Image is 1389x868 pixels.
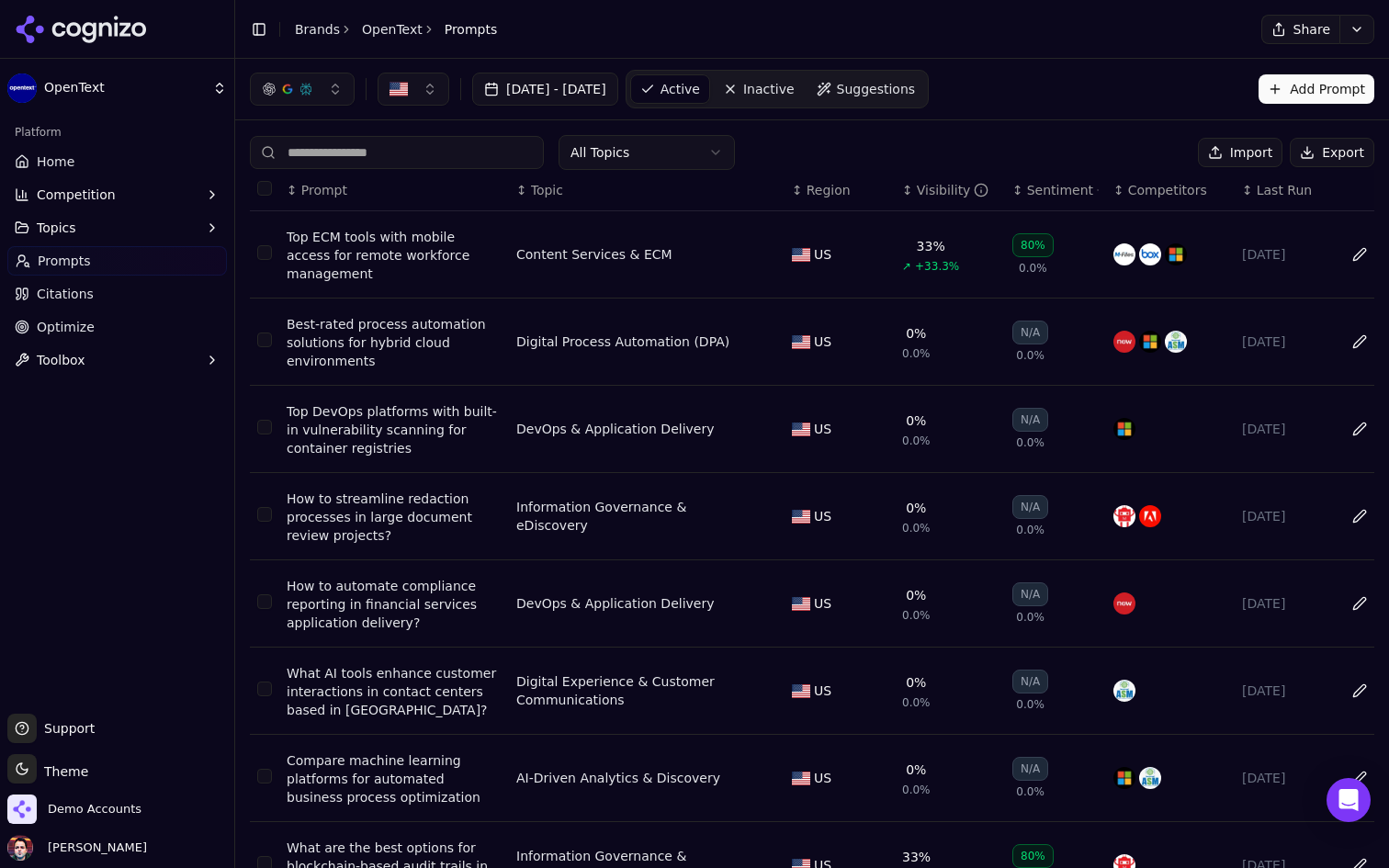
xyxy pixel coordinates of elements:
[257,682,272,696] button: Select row 6
[390,80,408,98] img: US
[37,318,95,336] span: Optimize
[792,423,810,436] img: US flag
[531,181,563,199] span: Topic
[516,672,755,709] a: Digital Experience & Customer Communications
[37,764,88,779] span: Theme
[516,245,672,264] a: Content Services & ECM
[630,74,710,104] a: Active
[287,490,502,545] div: How to streamline redaction processes in large document review projects?
[37,351,85,369] span: Toolbox
[1016,348,1045,363] span: 0.0%
[1242,333,1328,351] div: [DATE]
[1113,418,1135,440] img: microsoft
[287,181,502,199] div: ↕Prompt
[1016,523,1045,537] span: 0.0%
[7,795,37,824] img: Demo Accounts
[1012,844,1054,868] div: 80%
[7,312,227,342] a: Optimize
[814,333,831,351] span: US
[792,510,810,524] img: US flag
[1113,505,1135,527] img: relativity
[257,245,272,260] button: Select row 1
[7,213,227,242] button: Topics
[516,769,720,787] a: AI-Driven Analytics & Discovery
[48,801,141,817] span: Demo Accounts
[1016,784,1045,799] span: 0.0%
[1261,15,1339,44] button: Share
[1106,170,1235,211] th: Competitors
[902,608,931,623] span: 0.0%
[902,848,931,866] div: 33%
[1345,327,1374,356] button: Edit in sheet
[37,219,76,237] span: Topics
[902,434,931,448] span: 0.0%
[792,772,810,785] img: US flag
[1113,767,1135,789] img: microsoft
[516,420,714,438] div: DevOps & Application Delivery
[1242,245,1328,264] div: [DATE]
[1012,670,1048,693] div: N/A
[1012,495,1048,519] div: N/A
[516,333,729,351] a: Digital Process Automation (DPA)
[1242,682,1328,700] div: [DATE]
[7,835,147,861] button: Open user button
[906,673,926,692] div: 0%
[1016,610,1045,625] span: 0.0%
[287,315,502,370] a: Best-rated process automation solutions for hybrid cloud environments
[287,402,502,457] a: Top DevOps platforms with built-in vulnerability scanning for container registries
[1113,592,1135,614] img: servicenow
[1242,181,1328,199] div: ↕Last Run
[287,577,502,632] a: How to automate compliance reporting in financial services application delivery?
[902,695,931,710] span: 0.0%
[287,228,502,283] a: Top ECM tools with mobile access for remote workforce management
[792,684,810,698] img: US flag
[1019,261,1047,276] span: 0.0%
[1016,697,1045,712] span: 0.0%
[902,521,931,535] span: 0.0%
[37,719,95,738] span: Support
[917,181,989,199] div: Visibility
[814,420,831,438] span: US
[7,246,227,276] a: Prompts
[1139,505,1161,527] img: adobe
[906,324,926,343] div: 0%
[1113,680,1135,702] img: ibm
[44,80,205,96] span: OpenText
[906,761,926,779] div: 0%
[906,586,926,604] div: 0%
[1012,233,1054,257] div: 80%
[7,279,227,309] a: Citations
[1139,243,1161,265] img: box
[516,594,714,613] a: DevOps & Application Delivery
[792,335,810,349] img: US flag
[1012,757,1048,781] div: N/A
[1242,420,1328,438] div: [DATE]
[287,664,502,719] div: What AI tools enhance customer interactions in contact centers based in [GEOGRAPHIC_DATA]?
[1012,582,1048,606] div: N/A
[1113,243,1135,265] img: m-files
[257,420,272,434] button: Select row 3
[1016,435,1045,450] span: 0.0%
[1327,778,1371,822] div: Open Intercom Messenger
[1005,170,1106,211] th: sentiment
[38,252,91,270] span: Prompts
[516,498,755,535] a: Information Governance & eDiscovery
[1345,240,1374,269] button: Edit in sheet
[301,181,347,199] span: Prompt
[445,20,498,39] span: Prompts
[1242,769,1328,787] div: [DATE]
[1235,170,1336,211] th: Last Run
[1345,763,1374,793] button: Edit in sheet
[1257,181,1312,199] span: Last Run
[7,795,141,824] button: Open organization switcher
[661,80,700,98] span: Active
[257,333,272,347] button: Select row 2
[362,20,423,39] a: OpenText
[915,259,959,274] span: +33.3%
